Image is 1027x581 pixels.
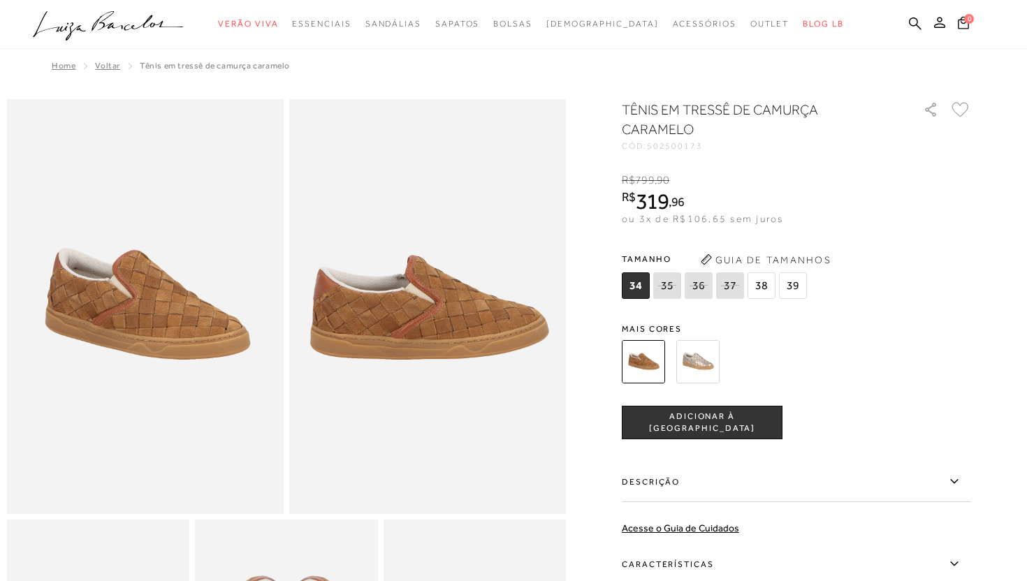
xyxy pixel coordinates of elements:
[750,11,789,37] a: categoryNavScreenReaderText
[622,325,971,333] span: Mais cores
[365,11,421,37] a: categoryNavScreenReaderText
[7,99,284,514] img: image
[647,141,703,151] span: 502500173
[365,19,421,29] span: Sandálias
[622,406,782,439] button: ADICIONAR À [GEOGRAPHIC_DATA]
[779,272,807,299] span: 39
[493,19,532,29] span: Bolsas
[622,142,901,150] div: CÓD:
[635,174,654,186] span: 799
[622,174,635,186] i: R$
[673,11,736,37] a: categoryNavScreenReaderText
[435,19,479,29] span: Sapatos
[140,61,290,71] span: TÊNIS EM TRESSÊ DE CAMURÇA CARAMELO
[95,61,120,71] a: Voltar
[292,19,351,29] span: Essenciais
[622,100,884,139] h1: TÊNIS EM TRESSÊ DE CAMURÇA CARAMELO
[292,11,351,37] a: categoryNavScreenReaderText
[622,213,783,224] span: ou 3x de R$106,65 sem juros
[289,99,566,514] img: image
[716,272,744,299] span: 37
[653,272,681,299] span: 35
[546,11,659,37] a: noSubCategoriesText
[622,411,782,435] span: ADICIONAR À [GEOGRAPHIC_DATA]
[954,15,973,34] button: 0
[622,340,665,383] img: TÊNIS EM TRESSÊ DE CAMURÇA CARAMELO
[622,272,650,299] span: 34
[622,522,739,534] a: Acesse o Guia de Cuidados
[685,272,713,299] span: 36
[657,174,669,186] span: 90
[218,11,278,37] a: categoryNavScreenReaderText
[676,340,720,383] img: TÊNIS EM TRESSÊ DE COURO METALIZADO OURO
[636,189,669,214] span: 319
[52,61,75,71] a: Home
[622,249,810,270] span: Tamanho
[546,19,659,29] span: [DEMOGRAPHIC_DATA]
[622,462,971,502] label: Descrição
[696,249,836,271] button: Guia de Tamanhos
[803,19,843,29] span: BLOG LB
[655,174,670,186] i: ,
[748,272,775,299] span: 38
[435,11,479,37] a: categoryNavScreenReaderText
[622,191,636,203] i: R$
[669,196,685,208] i: ,
[218,19,278,29] span: Verão Viva
[673,19,736,29] span: Acessórios
[750,19,789,29] span: Outlet
[493,11,532,37] a: categoryNavScreenReaderText
[964,14,974,24] span: 0
[803,11,843,37] a: BLOG LB
[671,194,685,209] span: 96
